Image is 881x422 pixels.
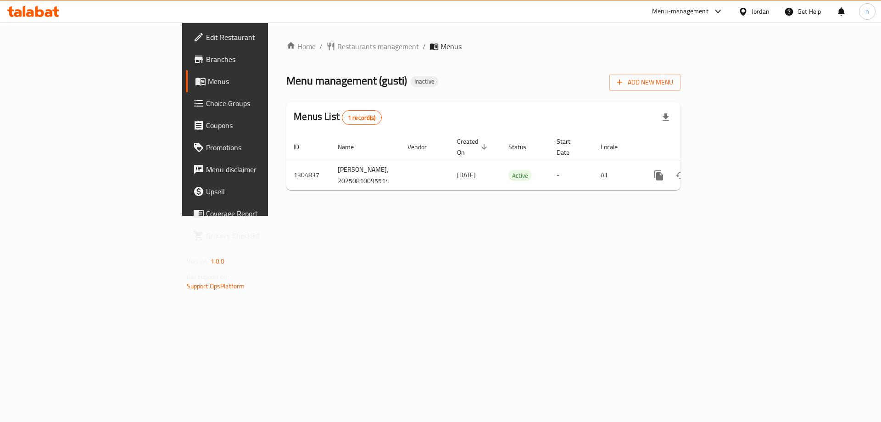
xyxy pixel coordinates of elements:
[440,41,462,52] span: Menus
[652,6,708,17] div: Menu-management
[286,41,680,52] nav: breadcrumb
[206,230,322,241] span: Grocery Checklist
[187,255,209,267] span: Version:
[337,41,419,52] span: Restaurants management
[206,54,322,65] span: Branches
[457,136,490,158] span: Created On
[457,169,476,181] span: [DATE]
[326,41,419,52] a: Restaurants management
[187,280,245,292] a: Support.OpsPlatform
[617,77,673,88] span: Add New Menu
[593,161,641,190] td: All
[423,41,426,52] li: /
[206,32,322,43] span: Edit Restaurant
[186,26,329,48] a: Edit Restaurant
[187,271,229,283] span: Get support on:
[206,120,322,131] span: Coupons
[186,180,329,203] a: Upsell
[186,48,329,70] a: Branches
[206,186,322,197] span: Upsell
[641,133,743,161] th: Actions
[609,74,680,91] button: Add New Menu
[186,203,329,225] a: Coverage Report
[294,141,311,152] span: ID
[508,170,532,181] span: Active
[286,70,407,91] span: Menu management ( gusti )
[186,136,329,158] a: Promotions
[186,70,329,92] a: Menus
[411,78,438,85] span: Inactive
[601,141,630,152] span: Locale
[206,98,322,109] span: Choice Groups
[330,161,400,190] td: [PERSON_NAME], 20250810095514
[186,225,329,247] a: Grocery Checklist
[557,136,582,158] span: Start Date
[549,161,593,190] td: -
[206,142,322,153] span: Promotions
[208,76,322,87] span: Menus
[648,164,670,186] button: more
[211,255,225,267] span: 1.0.0
[407,141,439,152] span: Vendor
[670,164,692,186] button: Change Status
[752,6,769,17] div: Jordan
[342,110,382,125] div: Total records count
[508,141,538,152] span: Status
[294,110,381,125] h2: Menus List
[206,208,322,219] span: Coverage Report
[342,113,381,122] span: 1 record(s)
[655,107,677,129] div: Export file
[286,133,743,190] table: enhanced table
[865,6,869,17] span: n
[186,92,329,114] a: Choice Groups
[338,141,366,152] span: Name
[186,114,329,136] a: Coupons
[186,158,329,180] a: Menu disclaimer
[206,164,322,175] span: Menu disclaimer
